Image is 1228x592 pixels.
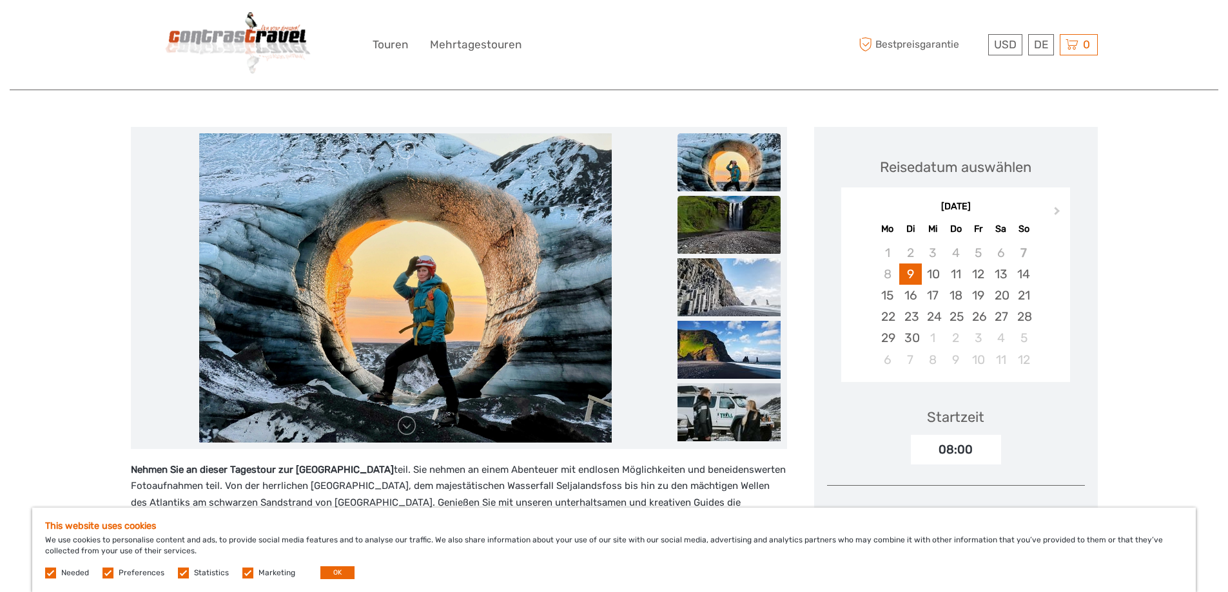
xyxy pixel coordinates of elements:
div: Choose Mittwoch, 1. Oktober 2025 [922,327,944,349]
div: Choose Freitag, 12. September 2025 [967,263,989,285]
img: 542d6e6172f8494cab2cfce9bb746d74_slider_thumbnail.jpg [677,321,781,379]
div: Choose Sonntag, 21. September 2025 [1012,285,1035,306]
div: Not available Dienstag, 2. September 2025 [899,242,922,263]
a: Touren [373,35,408,54]
span: USD [994,38,1017,51]
div: Sa [989,220,1012,238]
img: d1e3ebaa5f124daeb7b82eedc0ba358b_slider_thumbnail.jpeg [677,383,781,441]
img: 3383-ee8cc717-9a6b-44c8-b5b4-ad8ebd777713_logo_big.png [165,10,311,80]
div: 08:00 [911,435,1001,464]
div: Not available Samstag, 6. September 2025 [989,242,1012,263]
div: Not available Mittwoch, 3. September 2025 [922,242,944,263]
img: 9a10d14e6e7449e2b3e91adb7fb94c41_slider_thumbnail.jpeg [677,133,781,191]
img: de10c0faead14f29a85372f9e242ba66_slider_thumbnail.jpg [677,258,781,316]
div: Choose Sonntag, 5. Oktober 2025 [1012,327,1035,349]
div: Choose Donnerstag, 18. September 2025 [944,285,967,306]
div: DE [1028,34,1054,55]
label: Marketing [258,568,295,578]
div: Choose Samstag, 20. September 2025 [989,285,1012,306]
div: Reisedatum auswählen [880,157,1031,177]
strong: Nehmen Sie an dieser Tagestour zur [GEOGRAPHIC_DATA] [131,464,394,475]
div: Choose Samstag, 11. Oktober 2025 [989,349,1012,370]
div: Mo [876,220,899,238]
div: Do [944,220,967,238]
div: Choose Dienstag, 16. September 2025 [899,285,922,306]
div: Choose Sonntag, 14. September 2025 [1012,263,1035,285]
img: 9a10d14e6e7449e2b3e91adb7fb94c41_main_slider.jpeg [199,133,612,443]
label: Needed [61,568,89,578]
div: Choose Mittwoch, 17. September 2025 [922,285,944,306]
div: Not available Montag, 1. September 2025 [876,242,899,263]
div: Choose Samstag, 27. September 2025 [989,306,1012,327]
div: Choose Dienstag, 7. Oktober 2025 [899,349,922,370]
button: OK [320,566,355,579]
div: Choose Dienstag, 9. September 2025 [899,263,922,285]
div: We use cookies to personalise content and ads, to provide social media features and to analyse ou... [32,508,1196,592]
div: Not available Donnerstag, 4. September 2025 [944,242,967,263]
button: Next Month [1048,204,1069,224]
span: Bestpreisgarantie [856,34,985,55]
div: Choose Freitag, 3. Oktober 2025 [967,327,989,349]
div: Choose Donnerstag, 9. Oktober 2025 [944,349,967,370]
a: Mehrtagestouren [430,35,521,54]
div: Choose Mittwoch, 8. Oktober 2025 [922,349,944,370]
div: Choose Freitag, 26. September 2025 [967,306,989,327]
div: Choose Dienstag, 30. September 2025 [899,327,922,349]
div: Not available Montag, 8. September 2025 [876,263,899,285]
div: Choose Mittwoch, 10. September 2025 [922,263,944,285]
button: Open LiveChat chat widget [148,20,164,35]
div: Choose Donnerstag, 25. September 2025 [944,306,967,327]
p: We're away right now. Please check back later! [18,23,146,33]
div: Choose Montag, 22. September 2025 [876,306,899,327]
label: Statistics [194,568,229,578]
div: Choose Dienstag, 23. September 2025 [899,306,922,327]
label: Preferences [119,568,164,578]
div: month 2025-09 [845,242,1066,370]
div: Startzeit [927,407,984,427]
div: Choose Montag, 29. September 2025 [876,327,899,349]
div: Choose Sonntag, 12. Oktober 2025 [1012,349,1035,370]
img: 8d7247fd982548bb8e19952aeefa9cea_slider_thumbnail.jpg [677,196,781,254]
div: So [1012,220,1035,238]
div: Fr [967,220,989,238]
h5: This website uses cookies [45,520,1183,531]
div: Choose Sonntag, 28. September 2025 [1012,306,1035,327]
div: Di [899,220,922,238]
div: Not available Sonntag, 7. September 2025 [1012,242,1035,263]
div: Choose Donnerstag, 2. Oktober 2025 [944,327,967,349]
div: Choose Freitag, 10. Oktober 2025 [967,349,989,370]
div: Choose Donnerstag, 11. September 2025 [944,263,967,285]
div: Choose Freitag, 19. September 2025 [967,285,989,306]
div: Not available Freitag, 5. September 2025 [967,242,989,263]
div: Choose Montag, 15. September 2025 [876,285,899,306]
div: Choose Samstag, 13. September 2025 [989,263,1012,285]
div: [DATE] [841,200,1070,214]
div: Choose Mittwoch, 24. September 2025 [922,306,944,327]
div: Mi [922,220,944,238]
span: 0 [1081,38,1092,51]
div: Choose Samstag, 4. Oktober 2025 [989,327,1012,349]
div: Choose Montag, 6. Oktober 2025 [876,349,899,370]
